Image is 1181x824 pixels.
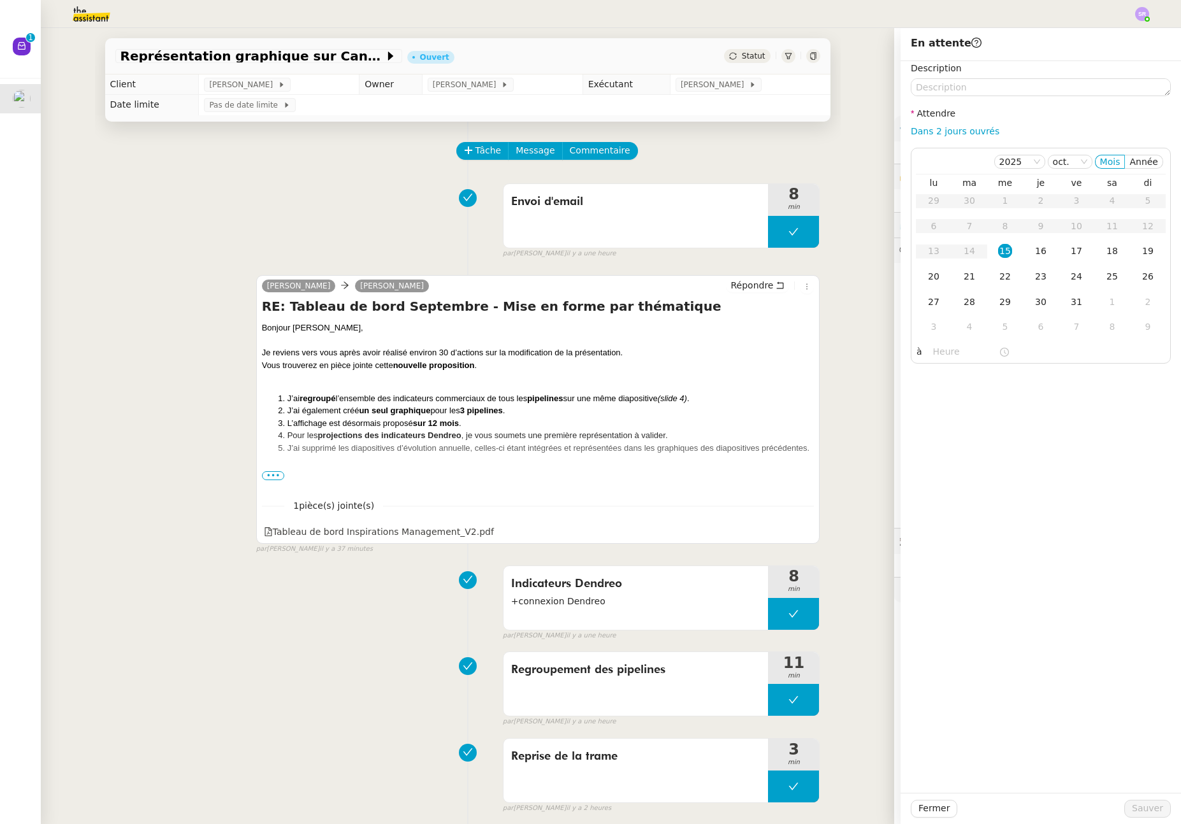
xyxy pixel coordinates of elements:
div: 16 [1034,244,1048,258]
td: 28/10/2025 [952,290,987,315]
button: Commentaire [562,142,638,160]
div: 30 [1034,295,1048,309]
td: 25/10/2025 [1094,264,1130,290]
div: Bonjour [PERSON_NAME], [262,322,815,334]
div: 17 [1069,244,1083,258]
span: Regroupement des pipelines [511,660,761,679]
div: 1 [1105,295,1119,309]
span: Année [1129,157,1158,167]
div: 19 [1141,244,1155,258]
td: 01/11/2025 [1094,290,1130,315]
span: Tâche [475,143,502,158]
div: 🔐Données client [894,164,1181,189]
th: mar. [952,177,987,188]
th: ven. [1059,177,1094,188]
span: Indicateurs Dendreo [511,574,761,593]
div: 5 [998,320,1012,334]
span: Commentaire [570,143,630,158]
td: 16/10/2025 [1023,239,1059,264]
div: 🕵️Autres demandes en cours 2 [894,529,1181,553]
td: 30/10/2025 [1023,290,1059,315]
li: J’ai supprimé les diapositives d’évolution annuelle, celles-ci étant intégrées et représentées da... [287,442,815,455]
span: En attente [911,37,982,49]
span: il y a 37 minutes [319,544,373,555]
span: il y a 2 heures [566,803,611,814]
span: à [917,345,922,359]
span: 🕵️ [899,536,1059,546]
p: 1 [28,33,33,45]
td: 09/11/2025 [1130,315,1166,340]
small: [PERSON_NAME] [256,544,373,555]
span: [PERSON_NAME] [681,78,749,91]
div: 24 [1069,269,1083,283]
nz-badge-sup: 1 [26,33,35,42]
li: J’ai l’ensemble des indicateurs commerciaux de tous les sur une même diapositive . [287,392,815,405]
div: 23 [1034,269,1048,283]
td: 15/10/2025 [987,239,1023,264]
strong: regroupé [300,394,335,403]
div: Tableau de bord Inspirations Management_V2.pdf [264,525,494,539]
div: 21 [962,269,976,283]
td: 19/10/2025 [1130,239,1166,264]
td: 21/10/2025 [952,264,987,290]
li: J’ai également créé pour les . [287,404,815,417]
strong: projections des indicateurs Dendreo [317,430,461,440]
div: ⏲️Tâches 109:33 [894,213,1181,238]
td: 31/10/2025 [1059,290,1094,315]
div: Vous trouverez en pièce jointe cette . [262,359,815,372]
label: Attendre [911,108,955,118]
span: 8 [768,187,819,202]
em: (slide 4) [658,394,687,403]
div: 💬Commentaires 5 [894,238,1181,263]
span: 3 [768,742,819,757]
div: 3 [927,320,941,334]
span: Envoi d'email [511,192,761,211]
label: Description [911,63,962,73]
td: 24/10/2025 [1059,264,1094,290]
span: 💬 [899,245,1004,255]
td: 29/10/2025 [987,290,1023,315]
div: 18 [1105,244,1119,258]
td: 18/10/2025 [1094,239,1130,264]
div: 26 [1141,269,1155,283]
small: [PERSON_NAME] [503,248,616,259]
td: Client [105,75,199,95]
span: ••• [262,471,285,480]
td: 17/10/2025 [1059,239,1094,264]
span: Statut [742,52,765,60]
strong: nouvelle proposition [393,360,475,370]
span: il y a une heure [566,630,616,641]
span: 11 [768,655,819,671]
td: Date limite [105,95,199,115]
span: +connexion Dendreo [511,594,761,609]
strong: 3 pipelines [460,406,503,415]
span: par [256,544,267,555]
div: 4 [962,320,976,334]
a: [PERSON_NAME] [355,280,429,292]
span: ⚙️ [899,121,966,136]
img: svg [1135,7,1149,21]
span: min [768,757,819,768]
td: 05/11/2025 [987,315,1023,340]
span: Fermer [918,801,950,816]
span: [PERSON_NAME] [433,78,501,91]
div: 9 [1141,320,1155,334]
div: ⚙️Procédures [894,116,1181,141]
span: min [768,584,819,595]
div: 22 [998,269,1012,283]
span: par [503,248,514,259]
span: Représentation graphique sur Canva [120,50,384,62]
td: 04/11/2025 [952,315,987,340]
td: 22/10/2025 [987,264,1023,290]
div: 31 [1069,295,1083,309]
th: jeu. [1023,177,1059,188]
span: Reprise de la trame [511,747,761,766]
td: 07/11/2025 [1059,315,1094,340]
div: 27 [927,295,941,309]
td: 02/11/2025 [1130,290,1166,315]
div: 25 [1105,269,1119,283]
input: Heure [933,345,999,359]
a: Dans 2 jours ouvrés [911,126,999,136]
th: sam. [1094,177,1130,188]
th: dim. [1130,177,1166,188]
